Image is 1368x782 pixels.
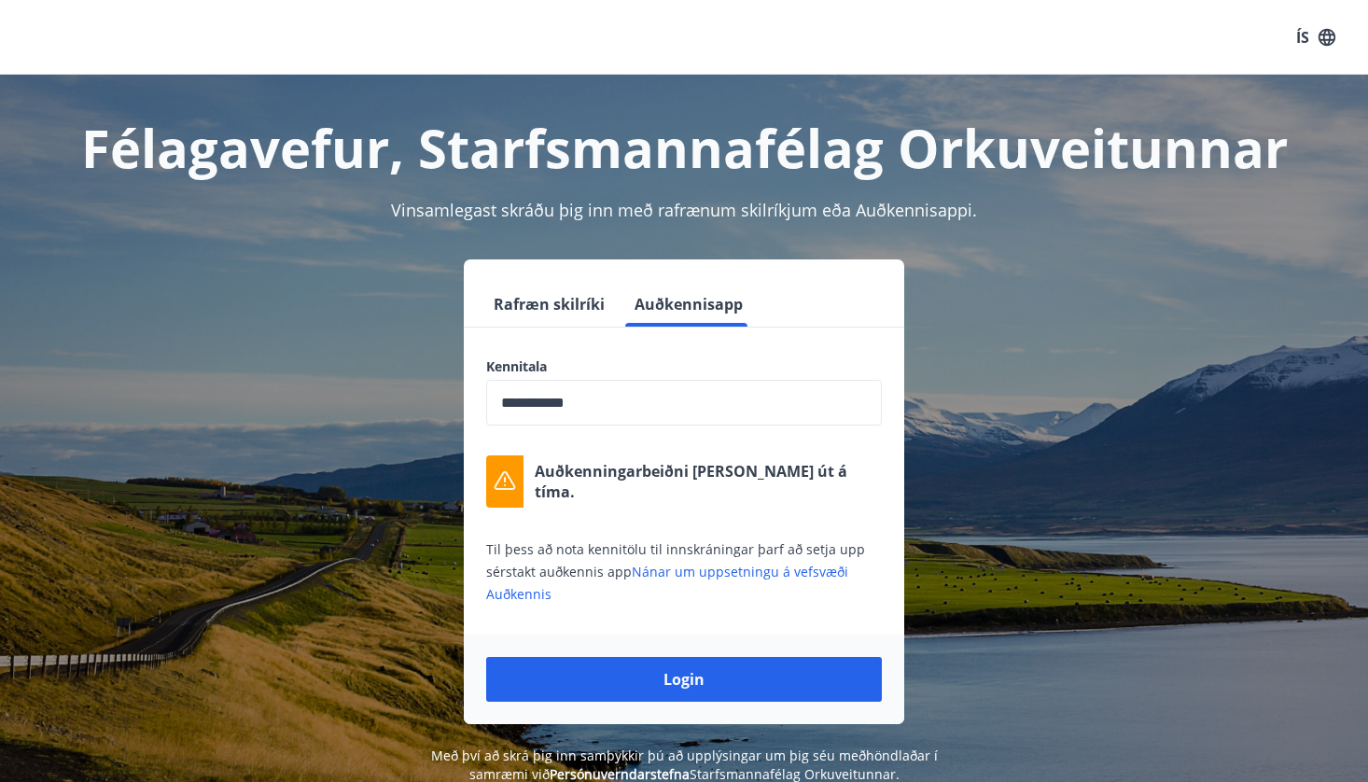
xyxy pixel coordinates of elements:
[486,357,882,376] label: Kennitala
[486,282,612,327] button: Rafræn skilríki
[1286,21,1346,54] button: ÍS
[486,563,848,603] a: Nánar um uppsetningu á vefsvæði Auðkennis
[486,657,882,702] button: Login
[486,540,865,603] span: Til þess að nota kennitölu til innskráningar þarf að setja upp sérstakt auðkennis app
[535,461,882,502] p: Auðkenningarbeiðni [PERSON_NAME] út á tíma.
[35,112,1333,183] h1: Félagavefur, Starfsmannafélag Orkuveitunnar
[391,199,977,221] span: Vinsamlegast skráðu þig inn með rafrænum skilríkjum eða Auðkennisappi.
[627,282,750,327] button: Auðkennisapp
